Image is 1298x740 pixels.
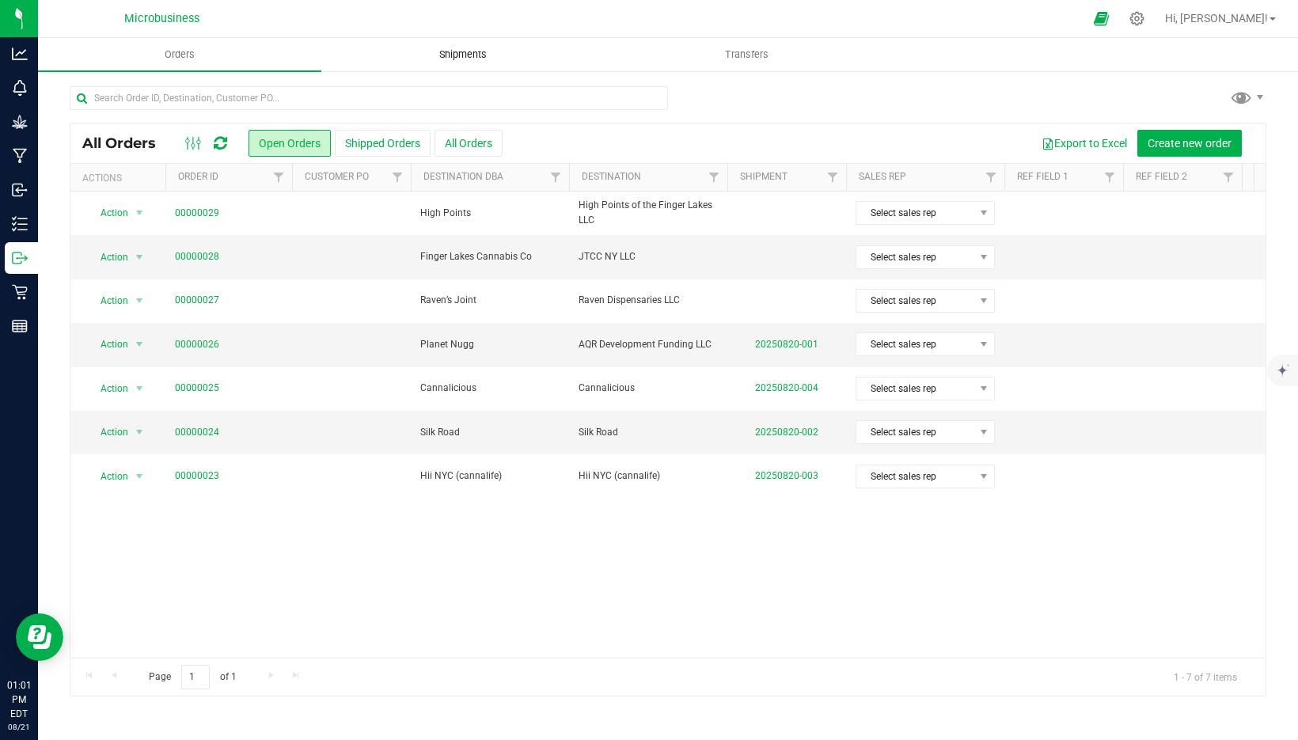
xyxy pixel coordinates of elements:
[420,337,560,352] span: Planet Nugg
[755,470,818,481] a: 20250820-003
[12,284,28,300] inline-svg: Retail
[856,202,974,224] span: Select sales rep
[12,114,28,130] inline-svg: Grow
[12,182,28,198] inline-svg: Inbound
[82,173,159,184] div: Actions
[321,38,605,71] a: Shipments
[420,469,560,484] span: Hii NYC (cannalife)
[1161,665,1250,689] span: 1 - 7 of 7 items
[579,425,718,440] span: Silk Road
[856,378,974,400] span: Select sales rep
[178,171,218,182] a: Order ID
[701,164,727,191] a: Filter
[175,381,219,396] a: 00000025
[1137,130,1242,157] button: Create new order
[12,250,28,266] inline-svg: Outbound
[12,216,28,232] inline-svg: Inventory
[978,164,1004,191] a: Filter
[1216,164,1242,191] a: Filter
[579,249,718,264] span: JTCC NY LLC
[86,290,129,312] span: Action
[7,721,31,733] p: 08/21
[856,246,974,268] span: Select sales rep
[38,38,321,71] a: Orders
[175,249,219,264] a: 00000028
[859,171,906,182] a: Sales Rep
[175,337,219,352] a: 00000026
[856,465,974,488] span: Select sales rep
[12,80,28,96] inline-svg: Monitoring
[130,202,150,224] span: select
[1097,164,1123,191] a: Filter
[1084,3,1119,34] span: Open Ecommerce Menu
[16,613,63,661] iframe: Resource center
[704,47,790,62] span: Transfers
[335,130,431,157] button: Shipped Orders
[579,469,718,484] span: Hii NYC (cannalife)
[86,378,129,400] span: Action
[143,47,216,62] span: Orders
[86,246,129,268] span: Action
[70,86,668,110] input: Search Order ID, Destination, Customer PO...
[755,427,818,438] a: 20250820-002
[420,381,560,396] span: Cannalicious
[181,665,210,689] input: 1
[130,465,150,488] span: select
[86,202,129,224] span: Action
[86,421,129,443] span: Action
[755,339,818,350] a: 20250820-001
[175,469,219,484] a: 00000023
[86,333,129,355] span: Action
[130,421,150,443] span: select
[385,164,411,191] a: Filter
[820,164,846,191] a: Filter
[420,425,560,440] span: Silk Road
[124,12,199,25] span: Microbusiness
[130,246,150,268] span: select
[135,665,249,689] span: Page of 1
[1017,171,1068,182] a: Ref Field 1
[755,382,818,393] a: 20250820-004
[82,135,172,152] span: All Orders
[130,333,150,355] span: select
[543,164,569,191] a: Filter
[130,290,150,312] span: select
[579,337,718,352] span: AQR Development Funding LLC
[605,38,888,71] a: Transfers
[579,381,718,396] span: Cannalicious
[579,293,718,308] span: Raven Dispensaries LLC
[12,46,28,62] inline-svg: Analytics
[582,171,641,182] a: Destination
[1148,137,1232,150] span: Create new order
[86,465,129,488] span: Action
[423,171,503,182] a: Destination DBA
[175,293,219,308] a: 00000027
[130,378,150,400] span: select
[175,425,219,440] a: 00000024
[1136,171,1187,182] a: Ref Field 2
[12,148,28,164] inline-svg: Manufacturing
[435,130,503,157] button: All Orders
[7,678,31,721] p: 01:01 PM EDT
[305,171,369,182] a: Customer PO
[266,164,292,191] a: Filter
[579,198,718,228] span: High Points of the Finger Lakes LLC
[418,47,508,62] span: Shipments
[12,318,28,334] inline-svg: Reports
[249,130,331,157] button: Open Orders
[420,249,560,264] span: Finger Lakes Cannabis Co
[1165,12,1268,25] span: Hi, [PERSON_NAME]!
[1127,11,1147,26] div: Manage settings
[1031,130,1137,157] button: Export to Excel
[420,293,560,308] span: Raven’s Joint
[856,290,974,312] span: Select sales rep
[175,206,219,221] a: 00000029
[740,171,788,182] a: Shipment
[420,206,560,221] span: High Points
[856,333,974,355] span: Select sales rep
[856,421,974,443] span: Select sales rep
